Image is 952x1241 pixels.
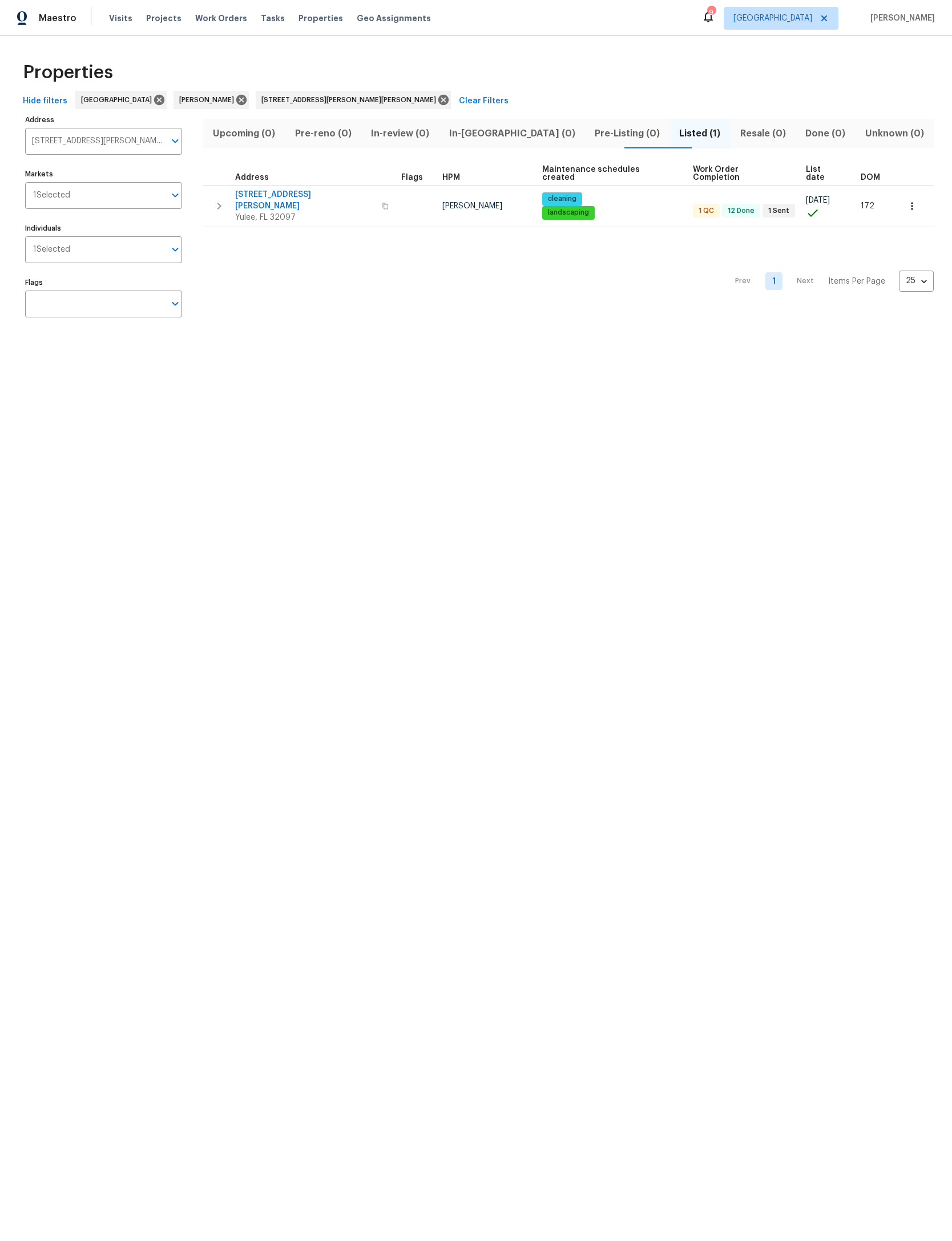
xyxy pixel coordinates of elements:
[298,13,343,24] span: Properties
[694,206,719,216] span: 1 QC
[861,202,874,210] span: 172
[174,91,249,109] div: [PERSON_NAME]
[543,208,594,217] span: landscaping
[676,126,723,142] span: Listed (1)
[18,91,72,112] button: Hide filters
[81,94,156,106] span: [GEOGRAPHIC_DATA]
[806,166,841,182] span: List date
[235,174,269,182] span: Address
[33,191,70,200] span: 1 Selected
[357,13,431,24] span: Geo Assignments
[33,245,70,255] span: 1 Selected
[261,14,285,22] span: Tasks
[899,266,934,296] div: 25
[210,126,278,142] span: Upcoming (0)
[235,189,375,212] span: [STREET_ADDRESS][PERSON_NAME]
[261,94,441,106] span: [STREET_ADDRESS][PERSON_NAME][PERSON_NAME]
[368,126,432,142] span: In-review (0)
[764,206,794,216] span: 1 Sent
[167,133,183,149] button: Open
[542,166,673,182] span: Maintenance schedules created
[167,296,183,312] button: Open
[23,67,113,78] span: Properties
[765,272,782,290] a: Goto page 1
[737,126,789,142] span: Resale (0)
[25,279,182,286] label: Flags
[442,174,460,182] span: HPM
[25,171,182,178] label: Markets
[75,91,167,109] div: [GEOGRAPHIC_DATA]
[195,13,247,24] span: Work Orders
[724,234,934,329] nav: Pagination Navigation
[235,212,375,223] span: Yulee, FL 32097
[693,166,787,182] span: Work Order Completion
[167,241,183,257] button: Open
[146,13,181,24] span: Projects
[292,126,354,142] span: Pre-reno (0)
[723,206,759,216] span: 12 Done
[109,13,132,24] span: Visits
[862,126,927,142] span: Unknown (0)
[806,196,830,204] span: [DATE]
[543,194,581,204] span: cleaning
[256,91,451,109] div: [STREET_ADDRESS][PERSON_NAME][PERSON_NAME]
[167,187,183,203] button: Open
[179,94,239,106] span: [PERSON_NAME]
[802,126,848,142] span: Done (0)
[828,276,885,287] p: Items Per Page
[454,91,513,112] button: Clear Filters
[733,13,812,24] span: [GEOGRAPHIC_DATA]
[401,174,423,182] span: Flags
[592,126,663,142] span: Pre-Listing (0)
[866,13,935,24] span: [PERSON_NAME]
[442,202,502,210] span: [PERSON_NAME]
[25,116,182,123] label: Address
[861,174,880,182] span: DOM
[459,94,509,108] span: Clear Filters
[23,94,67,108] span: Hide filters
[707,7,715,18] div: 9
[446,126,578,142] span: In-[GEOGRAPHIC_DATA] (0)
[25,225,182,232] label: Individuals
[39,13,76,24] span: Maestro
